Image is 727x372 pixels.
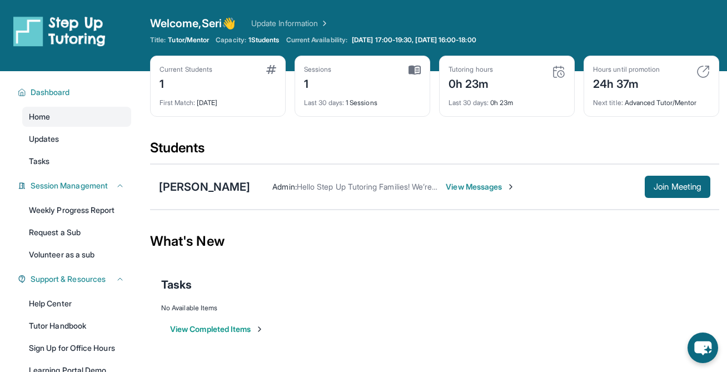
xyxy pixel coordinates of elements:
[31,274,106,285] span: Support & Resources
[26,274,125,285] button: Support & Resources
[304,92,421,107] div: 1 Sessions
[449,98,489,107] span: Last 30 days :
[150,16,236,31] span: Welcome, Seri 👋
[304,74,332,92] div: 1
[688,333,718,363] button: chat-button
[31,87,70,98] span: Dashboard
[22,294,131,314] a: Help Center
[350,36,479,44] a: [DATE] 17:00-19:30, [DATE] 16:00-18:00
[266,65,276,74] img: card
[506,182,515,191] img: Chevron-Right
[449,65,493,74] div: Tutoring hours
[272,182,296,191] span: Admin :
[449,92,565,107] div: 0h 23m
[286,36,347,44] span: Current Availability:
[318,18,329,29] img: Chevron Right
[552,65,565,78] img: card
[160,74,212,92] div: 1
[150,139,719,163] div: Students
[168,36,209,44] span: Tutor/Mentor
[248,36,280,44] span: 1 Students
[593,98,623,107] span: Next title :
[22,338,131,358] a: Sign Up for Office Hours
[654,183,701,190] span: Join Meeting
[216,36,246,44] span: Capacity:
[31,180,108,191] span: Session Management
[150,36,166,44] span: Title:
[446,181,515,192] span: View Messages
[22,129,131,149] a: Updates
[160,65,212,74] div: Current Students
[22,316,131,336] a: Tutor Handbook
[304,98,344,107] span: Last 30 days :
[159,179,250,195] div: [PERSON_NAME]
[22,107,131,127] a: Home
[26,87,125,98] button: Dashboard
[593,92,710,107] div: Advanced Tutor/Mentor
[352,36,476,44] span: [DATE] 17:00-19:30, [DATE] 16:00-18:00
[696,65,710,78] img: card
[304,65,332,74] div: Sessions
[13,16,106,47] img: logo
[29,133,59,145] span: Updates
[150,217,719,266] div: What's New
[29,111,50,122] span: Home
[161,277,192,292] span: Tasks
[22,222,131,242] a: Request a Sub
[29,156,49,167] span: Tasks
[22,200,131,220] a: Weekly Progress Report
[22,151,131,171] a: Tasks
[593,65,660,74] div: Hours until promotion
[593,74,660,92] div: 24h 37m
[160,92,276,107] div: [DATE]
[170,324,264,335] button: View Completed Items
[160,98,195,107] span: First Match :
[161,304,708,313] div: No Available Items
[645,176,710,198] button: Join Meeting
[26,180,125,191] button: Session Management
[449,74,493,92] div: 0h 23m
[251,18,329,29] a: Update Information
[22,245,131,265] a: Volunteer as a sub
[409,65,421,75] img: card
